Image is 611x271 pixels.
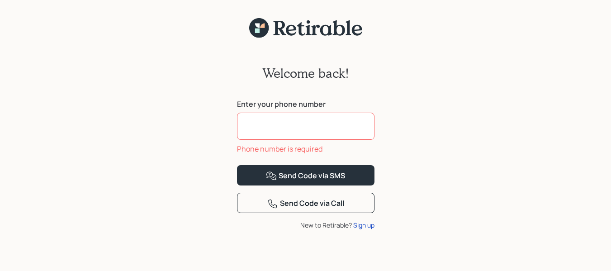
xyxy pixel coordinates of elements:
label: Enter your phone number [237,99,374,109]
button: Send Code via Call [237,193,374,213]
button: Send Code via SMS [237,165,374,185]
h2: Welcome back! [262,66,349,81]
div: Sign up [353,220,374,230]
div: New to Retirable? [237,220,374,230]
div: Send Code via SMS [266,171,345,181]
div: Send Code via Call [267,198,344,209]
div: Phone number is required [237,143,374,154]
